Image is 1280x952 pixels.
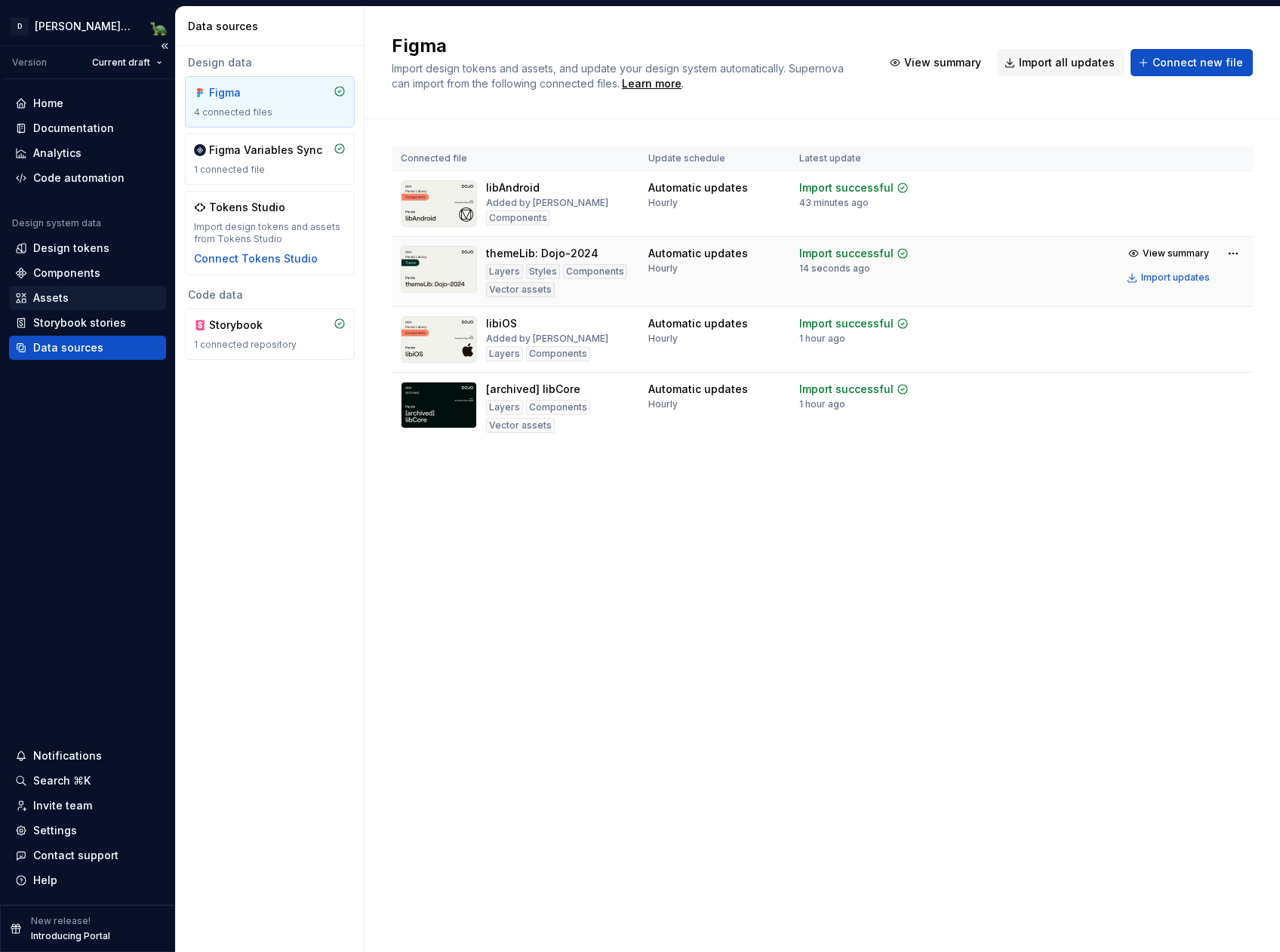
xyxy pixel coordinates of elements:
div: Search ⌘K [33,773,91,788]
div: libiOS [486,316,517,331]
div: Automatic updates [648,316,748,331]
th: Update schedule [639,146,790,171]
img: Dave Musson [149,17,168,35]
button: Collapse sidebar [154,35,175,57]
div: Code data [185,287,355,302]
div: Import successful [799,382,894,397]
div: 4 connected files [194,106,346,118]
div: Hourly [648,263,678,275]
div: Components [33,266,100,281]
div: Hourly [648,398,678,410]
div: Hourly [648,333,678,345]
button: Import updates [1122,267,1217,288]
div: 14 seconds ago [799,263,870,275]
div: Added by [PERSON_NAME] [486,333,608,345]
div: 1 connected repository [194,339,346,351]
div: Design tokens [33,241,109,256]
div: D [11,17,29,35]
button: Help [9,868,166,892]
div: Design data [185,55,355,70]
a: Code automation [9,166,166,190]
div: libAndroid [486,180,540,195]
div: Layers [486,264,523,279]
button: Current draft [85,52,169,73]
div: Data sources [188,19,358,34]
div: Import successful [799,180,894,195]
span: View summary [1143,247,1209,259]
div: Tokens Studio [209,200,285,215]
div: Invite team [33,798,92,813]
span: Import design tokens and assets, and update your design system automatically. Supernova can impor... [392,62,847,90]
div: Automatic updates [648,180,748,195]
div: Analytics [33,146,82,161]
button: Contact support [9,843,166,868]
p: New release! [31,915,91,927]
div: Code automation [33,170,125,186]
div: Automatic updates [648,246,748,261]
span: View summary [904,55,981,70]
div: Version [12,57,47,69]
button: D[PERSON_NAME]-design-systemDave Musson [3,10,172,42]
p: Introducing Portal [31,930,110,942]
div: Added by [PERSON_NAME] [486,197,608,209]
div: Documentation [33,121,114,136]
button: View summary [882,49,991,76]
a: Tokens StudioImport design tokens and assets from Tokens StudioConnect Tokens Studio [185,191,355,275]
a: Storybook stories [9,311,166,335]
div: Import successful [799,316,894,331]
div: Components [526,346,590,361]
div: Vector assets [486,282,555,297]
a: Settings [9,818,166,843]
a: Design tokens [9,236,166,260]
span: Import all updates [1019,55,1115,70]
button: Search ⌘K [9,769,166,793]
div: [archived] libCore [486,382,580,397]
button: Notifications [9,744,166,768]
div: Automatic updates [648,382,748,397]
div: Layers [486,346,523,361]
a: Components [9,261,166,285]
div: Import design tokens and assets from Tokens Studio [194,221,346,245]
a: Data sources [9,336,166,360]
div: Figma Variables Sync [209,143,322,158]
div: Figma [209,85,282,100]
a: Storybook1 connected repository [185,309,355,360]
div: Vector assets [486,418,555,433]
div: Hourly [648,197,678,209]
div: Home [33,96,63,111]
h2: Figma [392,34,864,58]
div: 1 hour ago [799,398,845,410]
a: Figma4 connected files [185,76,355,127]
div: Import successful [799,246,894,261]
div: Notifications [33,748,102,763]
div: Storybook stories [33,315,126,330]
div: Components [526,400,590,415]
button: Import all updates [997,49,1125,76]
div: Layers [486,400,523,415]
div: Import updates [1141,272,1210,284]
div: Learn more [622,76,682,91]
div: Assets [33,290,69,306]
div: Help [33,873,57,888]
a: Analytics [9,141,166,165]
div: Settings [33,823,77,838]
div: Storybook [209,318,282,333]
div: 1 hour ago [799,333,845,345]
a: Figma Variables Sync1 connected file [185,134,355,185]
button: Connect Tokens Studio [194,251,318,266]
div: Contact support [33,848,118,863]
th: Latest update [790,146,947,171]
div: Components [563,264,627,279]
div: Data sources [33,340,103,355]
span: . [620,78,684,90]
div: themeLib: Dojo-2024 [486,246,598,261]
div: 1 connected file [194,164,346,176]
button: View summary [1122,243,1217,264]
a: Invite team [9,794,166,818]
th: Connected file [392,146,639,171]
div: 43 minutes ago [799,197,869,209]
div: Styles [526,264,560,279]
div: Components [486,210,550,226]
button: Connect new file [1131,49,1253,76]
